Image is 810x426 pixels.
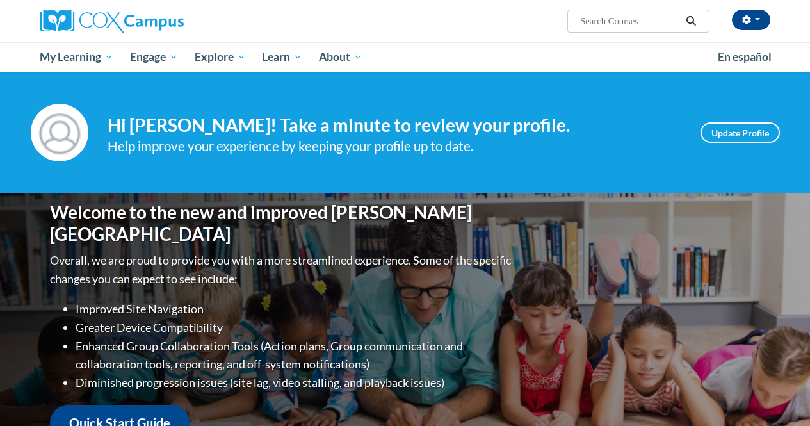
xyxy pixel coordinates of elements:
[76,300,514,318] li: Improved Site Navigation
[262,49,302,65] span: Learn
[681,13,701,29] button: Search
[709,44,780,70] a: En español
[108,136,681,157] div: Help improve your experience by keeping your profile up to date.
[311,42,371,72] a: About
[732,10,770,30] button: Account Settings
[319,49,362,65] span: About
[579,13,681,29] input: Search Courses
[130,49,178,65] span: Engage
[50,202,514,245] h1: Welcome to the new and improved [PERSON_NAME][GEOGRAPHIC_DATA]
[718,50,772,63] span: En español
[40,10,184,33] img: Cox Campus
[186,42,254,72] a: Explore
[76,337,514,374] li: Enhanced Group Collaboration Tools (Action plans, Group communication and collaboration tools, re...
[50,251,514,288] p: Overall, we are proud to provide you with a more streamlined experience. Some of the specific cha...
[76,318,514,337] li: Greater Device Compatibility
[76,373,514,392] li: Diminished progression issues (site lag, video stalling, and playback issues)
[31,42,780,72] div: Main menu
[31,104,88,161] img: Profile Image
[40,49,113,65] span: My Learning
[759,375,800,416] iframe: Button to launch messaging window
[254,42,311,72] a: Learn
[701,122,780,143] a: Update Profile
[108,115,681,136] h4: Hi [PERSON_NAME]! Take a minute to review your profile.
[40,10,271,33] a: Cox Campus
[195,49,246,65] span: Explore
[122,42,186,72] a: Engage
[32,42,122,72] a: My Learning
